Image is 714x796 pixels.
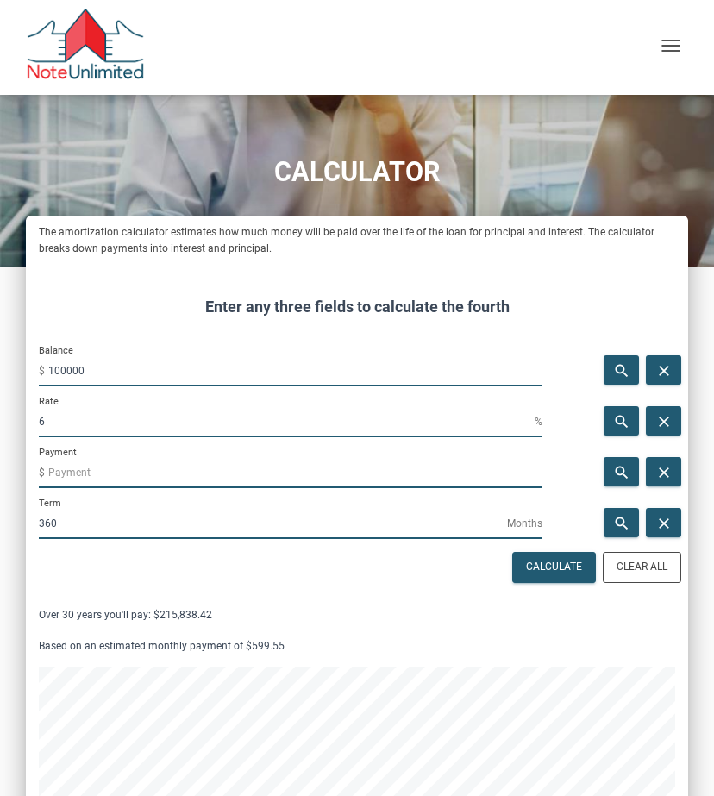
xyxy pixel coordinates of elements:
span: % [535,408,542,436]
i: search [611,362,631,379]
i: close [653,413,673,430]
span: Months [507,510,542,537]
button: search [604,508,639,537]
i: close [653,464,673,481]
span: $ [39,459,48,486]
input: Balance [48,355,542,386]
i: search [611,515,631,532]
input: Rate [39,406,535,437]
h1: CALCULATOR [13,157,701,187]
i: close [653,362,673,379]
button: close [646,457,681,486]
input: Payment [48,457,542,488]
p: Over 30 years you'll pay: $215,838.42 [39,605,675,625]
label: Term [39,497,61,510]
button: close [646,355,681,385]
div: Calculate [526,560,582,575]
button: search [604,457,639,486]
label: Rate [39,395,59,408]
img: NoteUnlimited [26,9,145,86]
button: Calculate [512,552,596,583]
button: close [646,406,681,436]
label: Payment [39,446,77,459]
button: search [604,355,639,385]
span: $ [39,357,48,385]
div: Clear All [617,560,667,575]
p: Based on an estimated monthly payment of $599.55 [39,636,675,656]
i: search [611,464,631,481]
button: close [646,508,681,537]
button: search [604,406,639,436]
label: Balance [39,344,73,357]
input: Term [39,508,507,539]
i: search [611,413,631,430]
h5: The amortization calculator estimates how much money will be paid over the life of the loan for p... [39,224,675,256]
h4: Enter any three fields to calculate the fourth [39,295,675,318]
button: Clear All [603,552,681,583]
i: close [653,515,673,532]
